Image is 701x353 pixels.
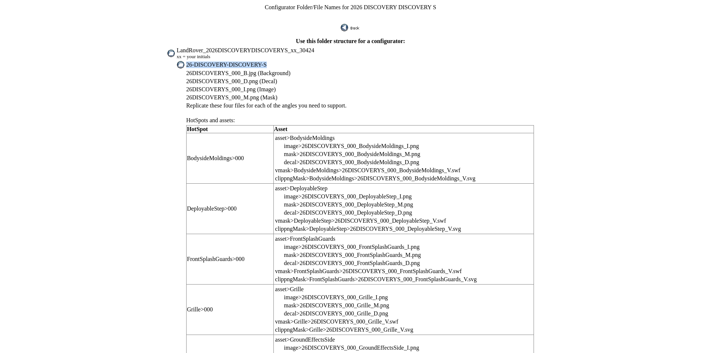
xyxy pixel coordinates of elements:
span: 26DISCOVERYS_000_FrontSplashGuards [302,244,404,250]
td: mask> _M.png [284,251,477,259]
span: clippngMask>Grille>26DISCOVERYS_000_Grille [275,326,397,333]
span: asset>BodysideMoldings [275,135,335,141]
td: decal> _D.png [284,260,477,267]
span: clippngMask>BodysideMoldings>26DISCOVERYS_000_BodysideMoldings [275,175,460,181]
td: image> _I.png [284,193,461,200]
td: _V.swf [275,268,477,275]
td: image> _I.png [284,344,477,352]
td: decal> _D.png [284,209,461,216]
span: Grille>000 [187,306,213,313]
td: _V.svg [275,225,461,233]
td: decal> _D.png [284,310,414,317]
span: BodysideMoldings>000 [187,155,244,161]
span: 26DISCOVERYS_000_B.jpg (Background) [186,70,291,76]
td: HotSpots and assets: [186,110,534,124]
span: vmask>BodysideMoldings>26DISCOVERYS_000_BodysideMoldings [275,167,444,173]
span: 26DISCOVERYS_000_GroundEffectsSide [302,345,404,351]
span: FrontSplashGuards>000 [187,256,245,262]
span: 26DISCOVERYS_000_BodysideMoldings [302,143,404,149]
span: vmask>FrontSplashGuards>26DISCOVERYS_000_FrontSplashGuards [275,268,446,274]
span: 26DISCOVERYS_000_Grille [300,310,371,317]
td: decal> _D.png [284,159,476,166]
td: mask> _M.png [284,302,414,309]
span: 26DISCOVERYS_000_D.png (Decal) [186,78,277,84]
span: 26DISCOVERYS_000_DeployableStep [300,209,394,216]
td: _V.svg [275,276,477,283]
td: Replicate these four files for each of the angles you need to support. [186,102,534,109]
span: clippngMask>FrontSplashGuards>26DISCOVERYS_000_FrontSplashGuards [275,276,461,282]
span: vmask>Grille>26DISCOVERYS_000_Grille [275,318,382,325]
span: 26DISCOVERYS_000_Grille [302,294,373,300]
td: _V.swf [275,318,414,325]
span: 26DISCOVERYS_000_M.png (Mask) [186,94,277,100]
span: asset>FrontSplashGuards [275,236,336,242]
span: 26DISCOVERYS_000_Grille [300,302,371,308]
span: 26-DISCOVERY-DISCOVERY-S [186,61,267,68]
span: 26DISCOVERYS_000_DeployableStep [300,201,394,208]
td: mask> _M.png [284,151,476,158]
span: asset>DeployableStep [275,185,328,191]
td: HotSpot [186,126,273,133]
span: 26DISCOVERYS_000_BodysideMoldings [300,159,401,165]
td: _V.svg [275,326,414,333]
b: Use this folder structure for a configurator: [296,38,405,44]
td: Configurator Folder/File Names for 2026 DISCOVERY DISCOVERY S [166,4,535,11]
span: vmask>DeployableStep>26DISCOVERYS_000_DeployableStep [275,218,430,224]
td: _V.svg [275,175,476,182]
td: _V.swf [275,217,461,225]
small: xx = your initials [177,54,210,59]
td: _V.swf [275,167,476,174]
td: Asset [273,126,534,133]
span: 26DISCOVERYS_000_DeployableStep [302,193,397,200]
img: glyphfolder.gif [167,50,175,57]
td: image> _I.png [284,142,476,150]
span: 26DISCOVERYS_000_I.png (Image) [186,86,276,92]
img: back.gif [341,24,361,31]
span: 26DISCOVERYS_000_BodysideMoldings [300,151,401,157]
span: 26DISCOVERYS_000_FrontSplashGuards [300,252,402,258]
span: DeployableStep>000 [187,205,237,212]
span: clippngMask>DeployableStep>26DISCOVERYS_000_DeployableStep [275,226,445,232]
td: image> _I.png [284,294,414,301]
span: 26DISCOVERYS_000_FrontSplashGuards [300,260,402,266]
span: LandRover_2026DISCOVERYDISCOVERYS_xx_30424 [177,47,314,53]
img: glyphfolder.gif [177,61,185,68]
td: image> _I.png [284,243,477,251]
span: asset>GroundEffectsSide [275,336,335,343]
span: asset>Grille [275,286,304,292]
td: mask> _M.png [284,201,461,208]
